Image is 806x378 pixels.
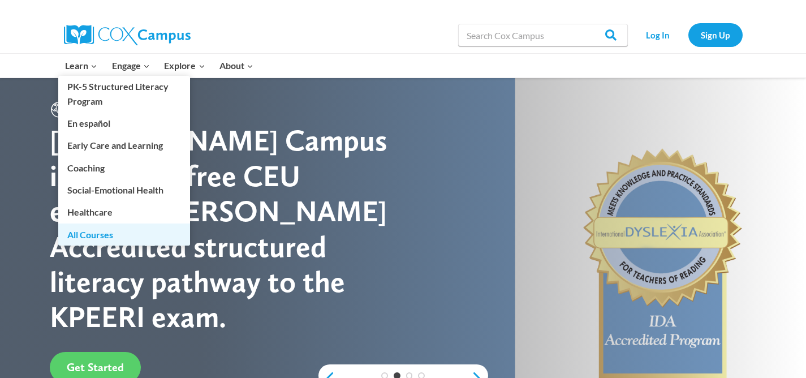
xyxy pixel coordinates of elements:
a: Early Care and Learning [58,135,190,156]
a: All Courses [58,224,190,245]
nav: Secondary Navigation [633,23,743,46]
nav: Primary Navigation [58,54,261,78]
button: Child menu of About [212,54,261,78]
a: Sign Up [688,23,743,46]
div: [PERSON_NAME] Campus is the only free CEU earning, [PERSON_NAME] Accredited structured literacy p... [50,123,403,334]
button: Child menu of Explore [157,54,213,78]
a: PK-5 Structured Literacy Program [58,76,190,112]
button: Child menu of Learn [58,54,105,78]
a: Healthcare [58,201,190,223]
a: Log In [633,23,683,46]
a: Social-Emotional Health [58,179,190,201]
a: Coaching [58,157,190,178]
button: Child menu of Engage [105,54,157,78]
img: Cox Campus [64,25,191,45]
input: Search Cox Campus [458,24,628,46]
a: En español [58,113,190,134]
span: Get Started [67,360,124,374]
